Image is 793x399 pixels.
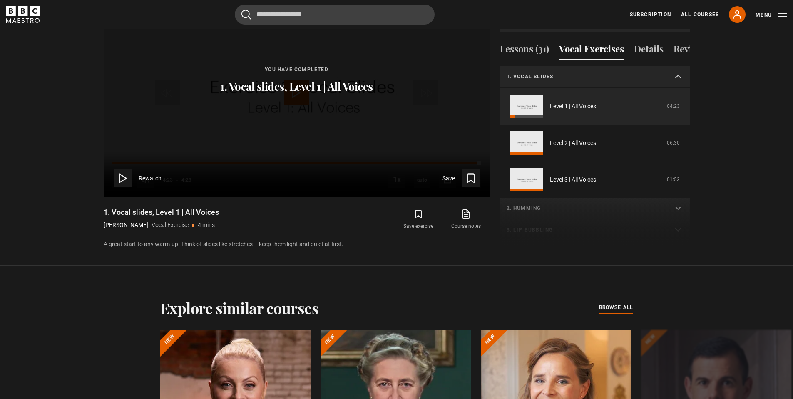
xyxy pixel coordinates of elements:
input: Search [235,5,435,25]
button: Lessons (31) [500,42,549,60]
a: browse all [599,303,633,312]
p: You have completed [220,66,373,73]
button: Reviews (60) [674,42,726,60]
button: Toggle navigation [756,11,787,19]
a: All Courses [681,11,719,18]
p: Vocal Exercise [152,221,189,229]
a: Level 1 | All Voices [550,102,596,111]
a: Level 3 | All Voices [550,175,596,184]
p: 1. Vocal slides, Level 1 | All Voices [220,80,373,93]
a: Subscription [630,11,671,18]
p: 1. Vocal slides [507,73,663,80]
span: Rewatch [139,174,162,183]
span: Save [442,174,455,183]
summary: 1. Vocal slides [500,66,690,88]
h2: Explore similar courses [160,299,319,317]
svg: BBC Maestro [6,6,40,23]
p: [PERSON_NAME] [104,221,148,229]
p: 4 mins [198,221,215,229]
p: A great start to any warm-up. Think of slides like stretches – keep them light and quiet at first. [104,240,490,249]
a: Course notes [442,207,490,232]
button: Vocal Exercises [559,42,624,60]
button: Details [634,42,664,60]
a: Level 2 | All Voices [550,139,596,147]
button: Save exercise [395,207,442,232]
button: Submit the search query [241,10,251,20]
span: browse all [599,303,633,312]
button: Rewatch [114,169,162,187]
button: Save [442,169,480,187]
h1: 1. Vocal slides, Level 1 | All Voices [104,207,219,217]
